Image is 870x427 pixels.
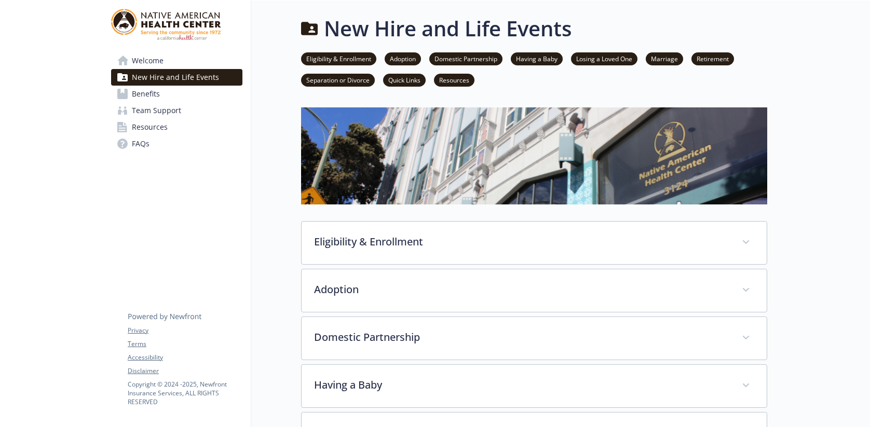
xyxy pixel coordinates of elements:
a: FAQs [111,135,242,152]
a: Welcome [111,52,242,69]
span: Resources [132,119,168,135]
div: Eligibility & Enrollment [302,222,767,264]
a: Separation or Divorce [301,75,375,85]
a: Terms [128,339,242,349]
a: Adoption [385,53,421,63]
span: New Hire and Life Events [132,69,219,86]
a: Retirement [691,53,734,63]
p: Domestic Partnership [314,329,729,345]
a: Domestic Partnership [429,53,502,63]
div: Domestic Partnership [302,317,767,360]
a: Resources [434,75,474,85]
a: Disclaimer [128,366,242,376]
a: Having a Baby [511,53,563,63]
a: Team Support [111,102,242,119]
p: Copyright © 2024 - 2025 , Newfront Insurance Services, ALL RIGHTS RESERVED [128,380,242,406]
img: new hire page banner [301,107,767,204]
a: Quick Links [383,75,426,85]
h1: New Hire and Life Events [324,13,572,44]
a: Eligibility & Enrollment [301,53,376,63]
span: Team Support [132,102,181,119]
span: FAQs [132,135,149,152]
a: Marriage [646,53,683,63]
a: Losing a Loved One [571,53,637,63]
p: Adoption [314,282,729,297]
span: Benefits [132,86,160,102]
p: Having a Baby [314,377,729,393]
a: New Hire and Life Events [111,69,242,86]
a: Privacy [128,326,242,335]
a: Resources [111,119,242,135]
div: Having a Baby [302,365,767,407]
a: Benefits [111,86,242,102]
a: Accessibility [128,353,242,362]
p: Eligibility & Enrollment [314,234,729,250]
span: Welcome [132,52,164,69]
div: Adoption [302,269,767,312]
